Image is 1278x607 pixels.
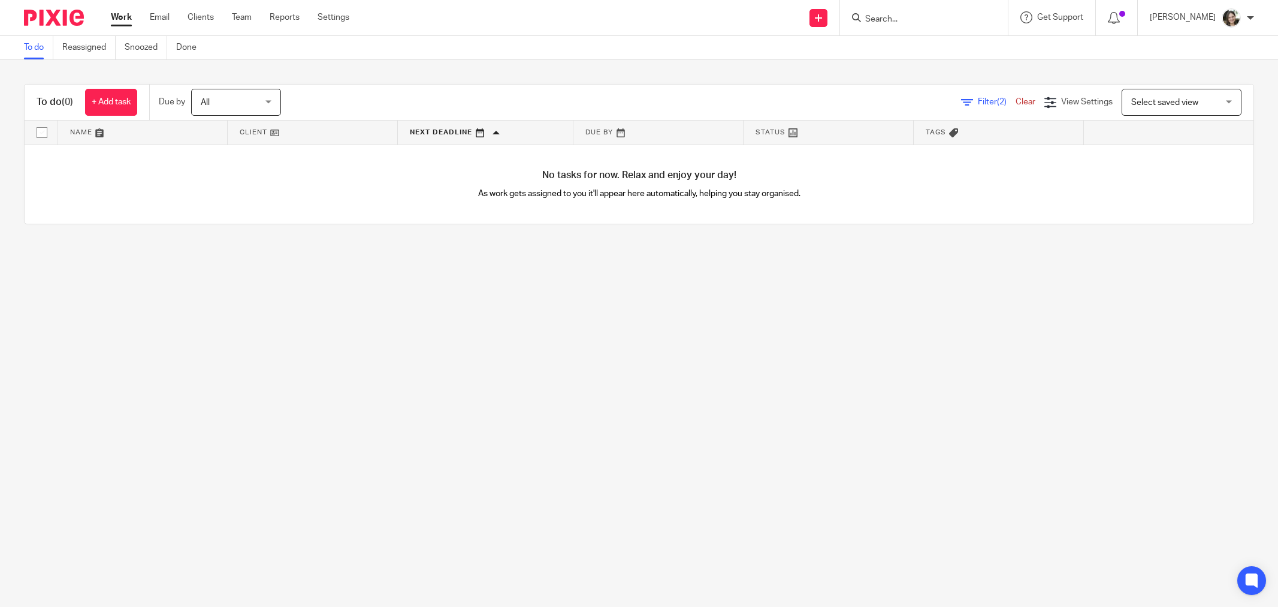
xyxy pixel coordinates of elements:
span: Get Support [1037,13,1083,22]
input: Search [864,14,972,25]
a: Settings [318,11,349,23]
span: Filter [978,98,1016,106]
h4: No tasks for now. Relax and enjoy your day! [25,169,1253,182]
a: Work [111,11,132,23]
p: Due by [159,96,185,108]
a: Reassigned [62,36,116,59]
h1: To do [37,96,73,109]
span: View Settings [1061,98,1113,106]
p: As work gets assigned to you it'll appear here automatically, helping you stay organised. [332,188,947,200]
p: [PERSON_NAME] [1150,11,1216,23]
img: barbara-raine-.jpg [1222,8,1241,28]
a: Clear [1016,98,1035,106]
a: Reports [270,11,300,23]
a: Email [150,11,170,23]
span: All [201,98,210,107]
a: + Add task [85,89,137,116]
span: (0) [62,97,73,107]
a: Team [232,11,252,23]
a: Clients [188,11,214,23]
a: To do [24,36,53,59]
a: Done [176,36,206,59]
img: Pixie [24,10,84,26]
span: Select saved view [1131,98,1198,107]
a: Snoozed [125,36,167,59]
span: (2) [997,98,1007,106]
span: Tags [926,129,946,136]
